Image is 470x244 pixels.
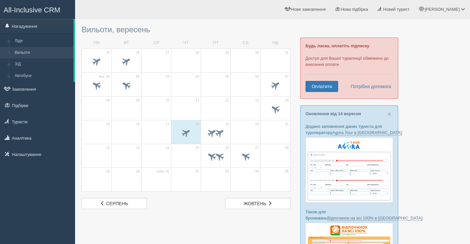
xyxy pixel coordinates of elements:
[425,7,460,12] span: [PERSON_NAME]
[285,98,289,103] span: 14
[225,98,229,103] span: 12
[225,146,229,150] span: 26
[305,123,393,136] p: Додано заповнення даних туриста для туроператору :
[166,98,169,103] span: 10
[106,98,110,103] span: 08
[305,81,338,92] a: Оплатити
[4,6,60,14] span: All-Inclusive CRM
[166,122,169,127] span: 17
[285,51,289,55] span: 31
[136,74,139,79] span: 02
[112,37,141,49] td: ВТ
[136,146,139,150] span: 23
[136,122,139,127] span: 16
[387,110,391,118] span: ×
[196,74,199,79] span: 04
[106,146,110,150] span: 22
[171,37,201,49] td: ЧТ
[106,51,110,55] span: 25
[106,169,110,174] span: 29
[291,7,326,12] span: Нове замовлення
[136,51,139,55] span: 26
[196,146,199,150] span: 25
[82,198,147,209] a: серпень
[255,169,259,174] span: 04
[136,169,139,174] span: 30
[255,146,259,150] span: 27
[305,43,369,48] b: Будь ласка, оплатіть підписку
[260,37,290,49] td: НД
[225,198,290,209] a: жовтень
[346,81,391,92] a: Потрібна допомога
[196,98,199,103] span: 11
[82,37,112,49] td: ПН
[327,216,422,221] a: Відпочинок на всі 100% в [GEOGRAPHIC_DATA]
[341,7,368,12] span: Нова підбірка
[285,146,289,150] span: 28
[196,122,199,127] span: 18
[255,98,259,103] span: 13
[300,38,398,99] div: Доступ для Вашої турагенції обмежено до внесення оплати
[106,201,128,206] span: серпень
[225,51,229,55] span: 29
[196,169,199,174] span: 02
[12,35,73,47] a: Ліди
[0,0,75,18] a: All-Inclusive CRM
[166,51,169,55] span: 27
[255,74,259,79] span: 06
[12,70,73,82] a: Автобуси
[285,74,289,79] span: 07
[141,37,171,49] td: СР
[225,169,229,174] span: 03
[99,74,110,79] span: вер. 01
[255,51,259,55] span: 30
[285,169,289,174] span: 05
[136,98,139,103] span: 09
[305,209,393,221] p: Також для бронювань :
[255,122,259,127] span: 20
[106,122,110,127] span: 15
[12,47,73,59] a: Вильоти
[387,111,391,117] button: Close
[231,37,260,49] td: СБ
[201,37,231,49] td: ПТ
[82,25,290,34] h3: Вильоти, вересень
[12,58,73,70] a: З/Д
[305,111,361,116] a: Оновлення від 14 вересня
[305,137,393,203] img: agora-tour-%D1%84%D0%BE%D1%80%D0%BC%D0%B0-%D0%B1%D1%80%D0%BE%D0%BD%D1%8E%D0%B2%D0%B0%D0%BD%D0%BD%...
[244,201,266,206] span: жовтень
[157,169,169,174] span: жовт. 01
[383,7,410,12] span: Новий турист
[225,74,229,79] span: 05
[166,146,169,150] span: 24
[225,122,229,127] span: 19
[196,51,199,55] span: 28
[166,74,169,79] span: 03
[285,122,289,127] span: 21
[332,130,402,135] a: Agora Tour в [GEOGRAPHIC_DATA]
